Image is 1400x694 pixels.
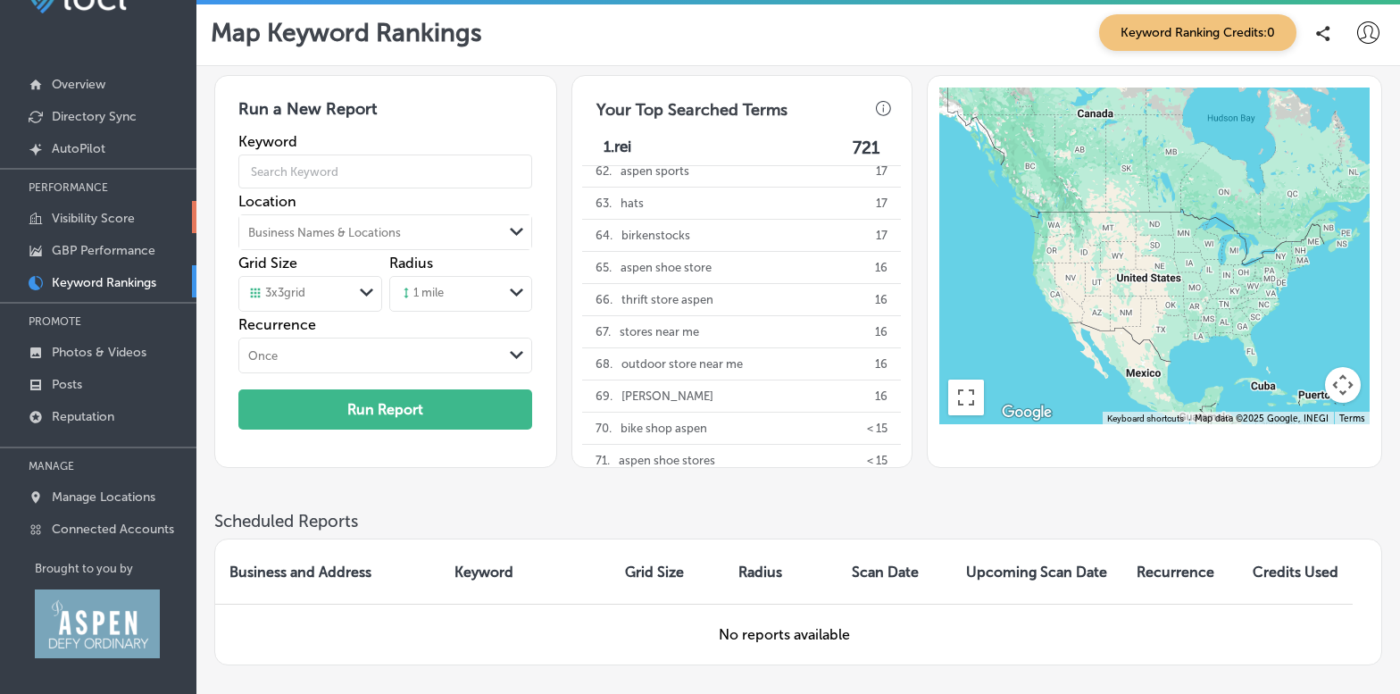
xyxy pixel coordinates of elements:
[604,138,631,158] p: 1. rei
[238,389,532,430] button: Run Report
[997,401,1056,424] img: Google
[248,286,305,302] div: 3 x 3 grid
[52,77,105,92] p: Overview
[238,99,532,133] h3: Run a New Report
[621,284,713,315] p: thrift store aspen
[52,141,105,156] p: AutoPilot
[214,511,1382,531] h3: Scheduled Reports
[52,211,135,226] p: Visibility Score
[238,133,532,150] label: Keyword
[875,348,887,380] p: 16
[1325,367,1361,403] button: Map camera controls
[52,345,146,360] p: Photos & Videos
[876,220,887,251] p: 17
[611,539,724,604] th: Grid Size
[52,377,82,392] p: Posts
[52,489,155,505] p: Manage Locations
[621,252,712,283] p: aspen shoe store
[582,86,802,125] h3: Your Top Searched Terms
[875,316,887,347] p: 16
[596,284,612,315] p: 66 .
[876,155,887,187] p: 17
[621,188,644,219] p: hats
[596,188,612,219] p: 63 .
[876,188,887,219] p: 17
[837,539,951,604] th: Scan Date
[238,146,532,196] input: Search Keyword
[1099,14,1296,51] span: Keyword Ranking Credits: 0
[440,539,611,604] th: Keyword
[596,220,612,251] p: 64 .
[875,284,887,315] p: 16
[215,539,440,604] th: Business and Address
[52,409,114,424] p: Reputation
[619,445,715,476] p: aspen shoe stores
[875,252,887,283] p: 16
[248,226,401,239] div: Business Names & Locations
[596,155,612,187] p: 62 .
[52,243,155,258] p: GBP Performance
[389,255,433,272] label: Radius
[52,522,174,537] p: Connected Accounts
[399,286,444,302] div: 1 mile
[596,380,612,412] p: 69 .
[52,109,137,124] p: Directory Sync
[596,445,610,476] p: 71 .
[853,138,879,158] label: 721
[867,413,887,444] p: < 15
[875,380,887,412] p: 16
[211,18,482,47] p: Map Keyword Rankings
[867,445,887,476] p: < 15
[1107,413,1184,425] button: Keyboard shortcuts
[238,316,532,333] label: Recurrence
[1195,414,1329,424] span: Map data ©2025 Google, INEGI
[52,275,156,290] p: Keyword Rankings
[948,380,984,415] button: Toggle fullscreen view
[621,348,743,380] p: outdoor store near me
[248,349,278,363] div: Once
[621,413,707,444] p: bike shop aspen
[952,539,1122,604] th: Upcoming Scan Date
[1339,414,1364,424] a: Terms (opens in new tab)
[238,193,532,210] label: Location
[621,220,690,251] p: birkenstocks
[215,604,1353,665] td: No reports available
[620,316,699,347] p: stores near me
[997,401,1056,424] a: Open this area in Google Maps (opens a new window)
[621,380,713,412] p: [PERSON_NAME]
[596,252,612,283] p: 65 .
[596,413,612,444] p: 70 .
[724,539,838,604] th: Radius
[621,155,689,187] p: aspen sports
[35,589,160,658] img: Aspen
[35,562,196,575] p: Brought to you by
[238,255,297,272] label: Grid Size
[1122,539,1238,604] th: Recurrence
[1238,539,1353,604] th: Credits Used
[596,316,611,347] p: 67 .
[596,348,612,380] p: 68 .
